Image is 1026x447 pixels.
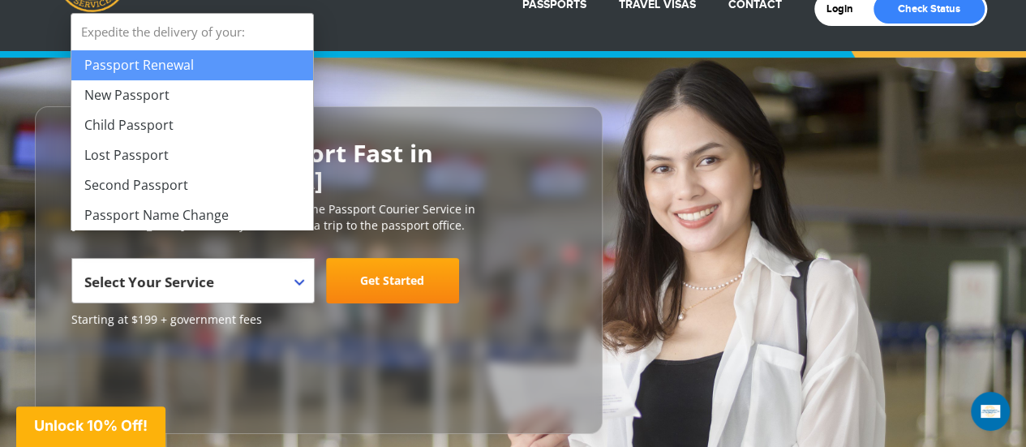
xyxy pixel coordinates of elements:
li: Second Passport [71,170,313,200]
span: Unlock 10% Off! [34,417,148,434]
a: Get Started [326,258,459,303]
li: Expedite the delivery of your: [71,14,313,230]
div: Unlock 10% Off! [16,406,165,447]
div: Open Intercom Messenger [971,392,1010,431]
li: Child Passport [71,110,313,140]
span: Select Your Service [71,258,315,303]
span: Select Your Service [84,264,298,310]
li: Lost Passport [71,140,313,170]
iframe: Customer reviews powered by Trustpilot [71,336,193,417]
span: Starting at $199 + government fees [71,312,566,328]
strong: Expedite the delivery of your: [71,14,313,50]
h2: Get Your U.S. Passport Fast in [GEOGRAPHIC_DATA] [71,140,566,193]
p: [DOMAIN_NAME] is the #1 most trusted online Passport Courier Service in [GEOGRAPHIC_DATA]. We sav... [71,201,566,234]
li: New Passport [71,80,313,110]
li: Passport Renewal [71,50,313,80]
li: Passport Name Change [71,200,313,230]
a: Login [826,2,865,15]
span: Select Your Service [84,273,214,291]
